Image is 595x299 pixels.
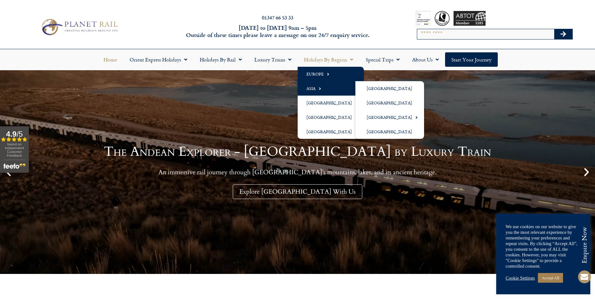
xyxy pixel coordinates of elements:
div: Next slide [581,167,592,177]
a: [GEOGRAPHIC_DATA] [355,81,424,96]
a: [GEOGRAPHIC_DATA] [355,110,424,124]
a: Holidays by Region [298,52,359,67]
h6: [DATE] to [DATE] 9am – 5pm Outside of these times please leave a message on our 24/7 enquiry serv... [160,24,395,39]
a: Home [97,52,123,67]
a: [GEOGRAPHIC_DATA] [355,124,424,139]
ul: Asia [355,81,424,139]
a: Asia [298,81,364,96]
a: Accept All [538,273,563,283]
a: [GEOGRAPHIC_DATA] [298,96,364,110]
a: [GEOGRAPHIC_DATA] [298,124,364,139]
a: [GEOGRAPHIC_DATA] [355,96,424,110]
a: Holidays by Rail [194,52,248,67]
nav: Menu [3,52,592,67]
a: 01347 66 53 33 [262,14,293,21]
a: Explore [GEOGRAPHIC_DATA] With Us [233,184,362,199]
a: Cookie Settings [506,275,535,281]
a: Luxury Trains [248,52,298,67]
h1: The Andean Explorer - [GEOGRAPHIC_DATA] by Luxury Train [104,145,491,158]
a: Start your Journey [445,52,498,67]
div: We use cookies on our website to give you the most relevant experience by remembering your prefer... [506,224,581,269]
a: Europe [298,67,364,81]
a: [GEOGRAPHIC_DATA] [298,110,364,124]
p: An immersive rail journey through [GEOGRAPHIC_DATA]’s mountains, lakes, and its ancient heritage. [104,168,491,176]
img: Planet Rail Train Holidays Logo [38,17,120,37]
a: About Us [406,52,445,67]
button: Search [554,29,572,39]
a: Orient Express Holidays [123,52,194,67]
a: Special Trips [359,52,406,67]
